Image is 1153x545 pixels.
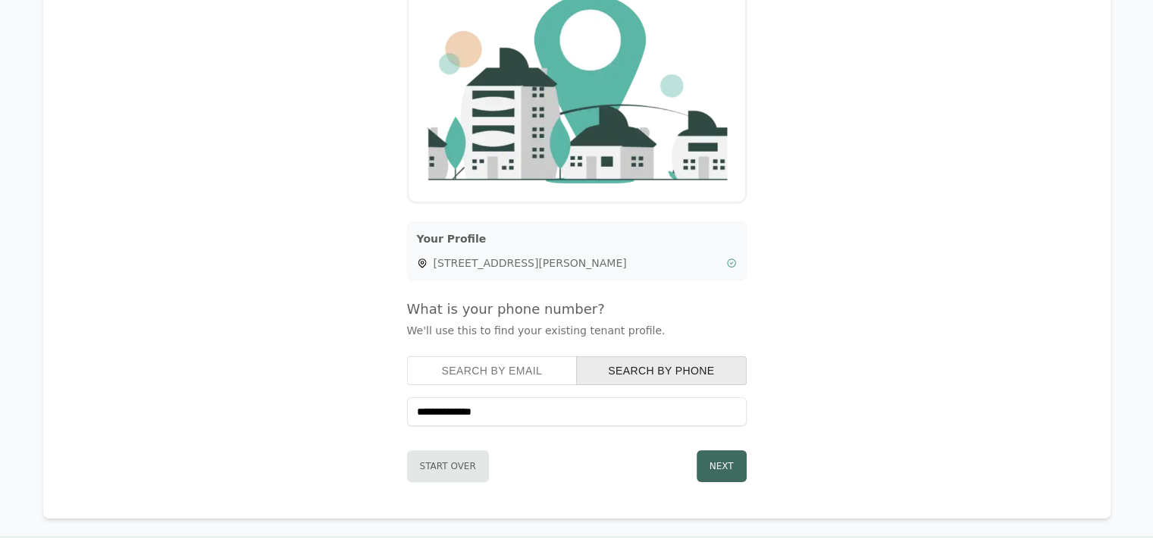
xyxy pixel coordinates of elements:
div: Search type [407,356,747,385]
h3: Your Profile [417,231,737,246]
button: search by phone [576,356,747,385]
p: We'll use this to find your existing tenant profile. [407,323,747,338]
button: search by email [407,356,578,385]
h4: What is your phone number? [407,299,747,320]
span: [STREET_ADDRESS][PERSON_NAME] [434,255,720,271]
button: Start Over [407,450,489,482]
button: Next [697,450,747,482]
